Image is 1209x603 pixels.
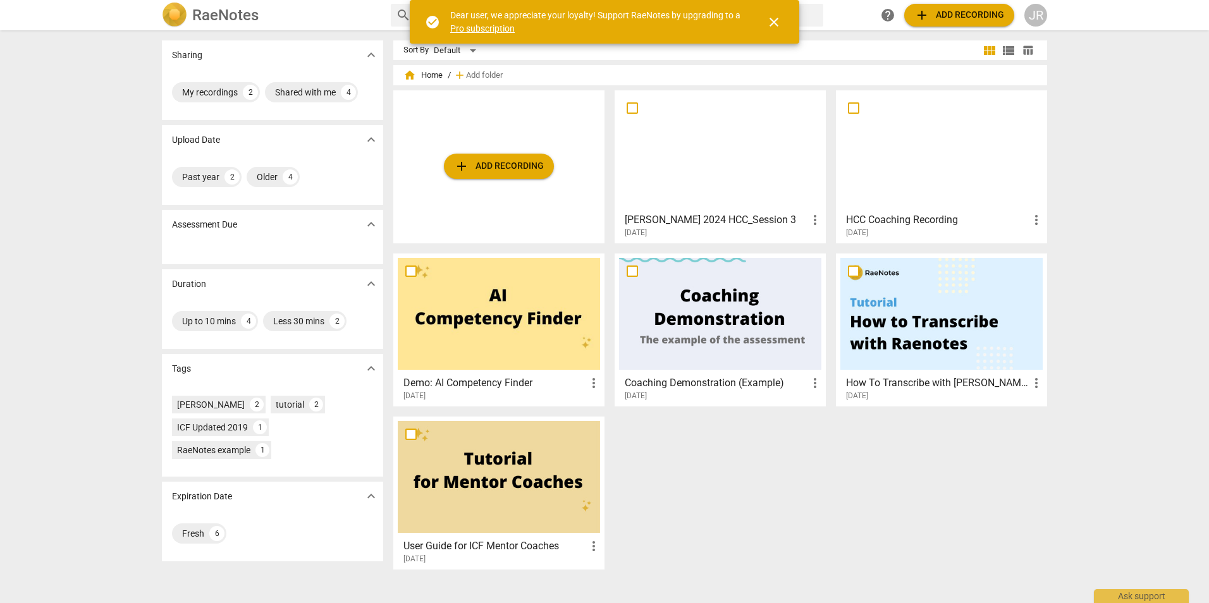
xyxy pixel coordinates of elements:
[625,228,647,238] span: [DATE]
[619,258,821,401] a: Coaching Demonstration (Example)[DATE]
[625,212,807,228] h3: Jessica Ramirez_Fall 2024 HCC_Session 3
[403,391,426,401] span: [DATE]
[398,258,600,401] a: Demo: AI Competency Finder[DATE]
[276,398,304,411] div: tutorial
[362,487,381,506] button: Show more
[625,391,647,401] span: [DATE]
[177,421,248,434] div: ICF Updated 2019
[364,276,379,291] span: expand_more
[162,3,187,28] img: Logo
[586,375,601,391] span: more_vert
[403,554,426,564] span: [DATE]
[403,539,586,554] h3: User Guide for ICF Mentor Coaches
[309,398,323,411] div: 2
[914,8,1004,23] span: Add recording
[876,4,899,27] a: Help
[403,46,429,55] div: Sort By
[255,443,269,457] div: 1
[177,398,245,411] div: [PERSON_NAME]
[209,526,224,541] div: 6
[586,539,601,554] span: more_vert
[453,69,466,82] span: add
[846,391,868,401] span: [DATE]
[398,421,600,564] a: User Guide for ICF Mentor Coaches[DATE]
[243,85,258,100] div: 2
[177,444,250,456] div: RaeNotes example
[364,132,379,147] span: expand_more
[182,86,238,99] div: My recordings
[172,49,202,62] p: Sharing
[1029,375,1044,391] span: more_vert
[224,169,240,185] div: 2
[253,420,267,434] div: 1
[273,315,324,327] div: Less 30 mins
[1018,41,1037,60] button: Table view
[454,159,469,174] span: add
[434,40,481,61] div: Default
[241,314,256,329] div: 4
[444,154,554,179] button: Upload
[362,215,381,234] button: Show more
[403,375,586,391] h3: Demo: AI Competency Finder
[840,258,1043,401] a: How To Transcribe with [PERSON_NAME][DATE]
[807,212,823,228] span: more_vert
[396,8,411,23] span: search
[362,359,381,378] button: Show more
[364,489,379,504] span: expand_more
[1022,44,1034,56] span: table_chart
[846,212,1029,228] h3: HCC Coaching Recording
[182,315,236,327] div: Up to 10 mins
[362,46,381,64] button: Show more
[619,95,821,238] a: [PERSON_NAME] 2024 HCC_Session 3[DATE]
[450,23,515,33] a: Pro subscription
[172,362,191,375] p: Tags
[1024,4,1047,27] button: JR
[250,398,264,411] div: 2
[982,43,997,58] span: view_module
[1029,212,1044,228] span: more_vert
[454,159,544,174] span: Add recording
[625,375,807,391] h3: Coaching Demonstration (Example)
[1094,589,1189,603] div: Ask support
[1001,43,1016,58] span: view_list
[364,217,379,232] span: expand_more
[329,314,345,329] div: 2
[846,375,1029,391] h3: How To Transcribe with RaeNotes
[362,274,381,293] button: Show more
[425,15,440,30] span: check_circle
[840,95,1043,238] a: HCC Coaching Recording[DATE]
[364,47,379,63] span: expand_more
[182,171,219,183] div: Past year
[283,169,298,185] div: 4
[980,41,999,60] button: Tile view
[448,71,451,80] span: /
[403,69,416,82] span: home
[766,15,782,30] span: close
[759,7,789,37] button: Close
[257,171,278,183] div: Older
[192,6,259,24] h2: RaeNotes
[172,277,206,291] p: Duration
[364,361,379,376] span: expand_more
[466,71,503,80] span: Add folder
[172,218,237,231] p: Assessment Due
[846,228,868,238] span: [DATE]
[904,4,1014,27] button: Upload
[162,3,381,28] a: LogoRaeNotes
[807,375,823,391] span: more_vert
[880,8,895,23] span: help
[362,130,381,149] button: Show more
[172,133,220,147] p: Upload Date
[172,490,232,503] p: Expiration Date
[450,9,744,35] div: Dear user, we appreciate your loyalty! Support RaeNotes by upgrading to a
[341,85,356,100] div: 4
[182,527,204,540] div: Fresh
[999,41,1018,60] button: List view
[914,8,930,23] span: add
[403,69,443,82] span: Home
[275,86,336,99] div: Shared with me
